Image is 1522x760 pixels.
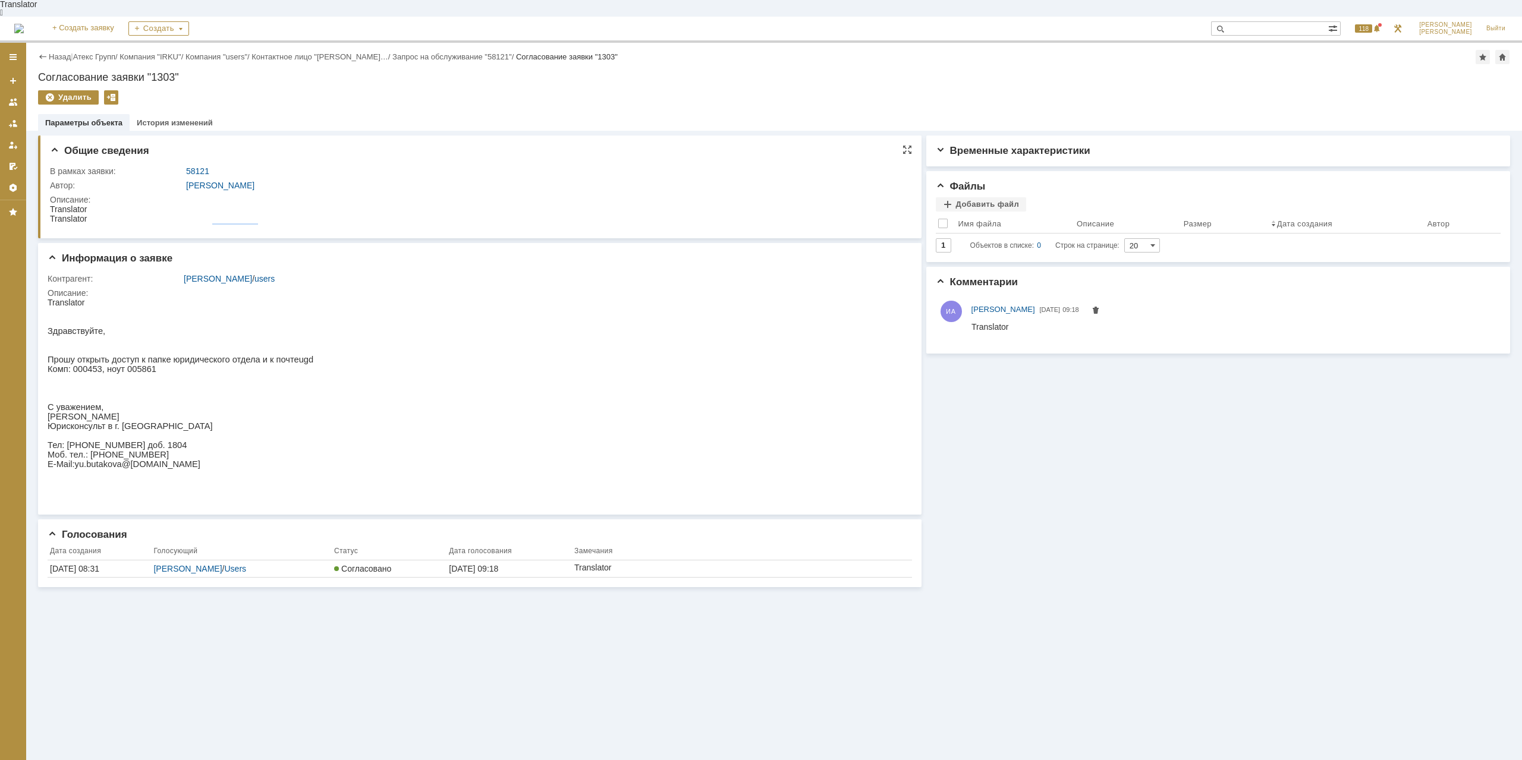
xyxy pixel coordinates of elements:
[334,564,444,573] a: Согласовано
[516,52,618,61] div: Согласование заявки "1303"
[4,157,23,176] a: Мои согласования
[153,564,329,573] div: /
[36,162,39,171] span: .
[185,52,251,61] div: /
[14,24,24,33] a: Перейти на домашнюю страницу
[186,166,209,176] a: 58121
[251,52,392,61] div: /
[50,145,149,156] span: Общие сведения
[27,162,36,171] span: yu
[254,274,275,283] a: users
[48,288,903,298] div: Описание:
[446,544,572,560] th: Дата голосования
[332,544,446,560] th: Статус
[185,52,247,61] a: Компания "users"
[14,24,24,33] img: logo
[48,529,127,540] span: Голосования
[1419,21,1472,29] span: [PERSON_NAME]
[4,93,23,112] a: Заявки на командах
[956,216,1074,234] th: Имя файла
[224,564,246,573] a: Users
[48,274,181,283] div: Контрагент:
[1419,29,1472,36] span: [PERSON_NAME]
[1479,17,1512,40] a: Выйти
[1181,216,1269,234] th: Размер
[970,238,1120,253] i: Строк на странице:
[1091,307,1100,316] span: Удалить
[48,544,151,560] th: Дата создания
[1077,219,1114,228] div: Описание
[1427,219,1450,228] div: Автор
[4,178,23,197] a: Настройки
[251,57,266,67] span: ugd
[1348,17,1383,40] div: Открыть панель уведомлений
[1037,238,1041,253] div: 0
[50,181,184,190] div: Автор:
[572,544,912,560] th: Замечания
[1062,306,1079,313] span: 09:18
[936,181,986,192] span: Файлы
[4,135,23,154] a: Мои заявки
[4,71,23,90] a: Создать заявку
[120,52,185,61] div: /
[936,145,1090,156] span: Временные характеристики
[128,21,189,36] div: Создать
[334,564,391,573] span: Согласовано
[184,274,901,283] div: /
[1495,50,1510,64] div: Сделать домашней страницей
[449,564,570,573] a: [DATE] 09:18
[39,162,74,171] span: butakova
[153,564,222,573] a: [PERSON_NAME]
[120,52,181,61] a: Компания "IRKU"
[1269,216,1425,234] th: Дата создания
[971,305,1035,314] span: [PERSON_NAME]
[50,166,184,176] div: В рамках заявки:
[186,181,254,190] a: [PERSON_NAME]
[1184,219,1212,228] div: Размер
[74,162,153,171] span: @[DOMAIN_NAME]
[1040,306,1061,313] span: [DATE]
[48,253,172,264] span: Информация о заявке
[50,564,149,573] a: [DATE] 08:31
[1391,21,1405,36] a: Перейти в интерфейс администратора
[1328,22,1340,33] span: Расширенный поиск
[971,304,1035,316] a: [PERSON_NAME]
[936,276,1018,288] span: Комментарии
[1277,219,1332,228] div: Дата создания
[392,52,516,61] div: /
[902,145,912,154] div: На всю страницу
[45,17,121,40] a: + Создать заявку
[151,544,332,560] th: Голосующий
[4,114,23,133] a: Заявки в моей ответственности
[1412,17,1479,40] a: [PERSON_NAME][PERSON_NAME]
[1355,24,1372,33] span: 118
[958,219,1001,228] div: Имя файла
[38,71,1510,83] div: Согласование заявки "1303"
[49,52,71,61] a: Назад
[104,90,118,105] div: Поместить в архив
[73,52,120,61] div: /
[392,52,512,61] a: Запрос на обслуживание "58121"
[970,241,1034,250] span: Объектов в списке:
[1425,216,1501,234] th: Автор
[1476,50,1490,64] div: Добавить в избранное
[137,118,213,127] a: История изменений
[73,52,115,61] a: Атекс Групп
[251,52,388,61] a: Контактное лицо "[PERSON_NAME]…
[50,195,903,204] div: Описание:
[184,274,252,283] a: [PERSON_NAME]
[45,118,122,127] a: Параметры объекта
[71,52,73,61] div: |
